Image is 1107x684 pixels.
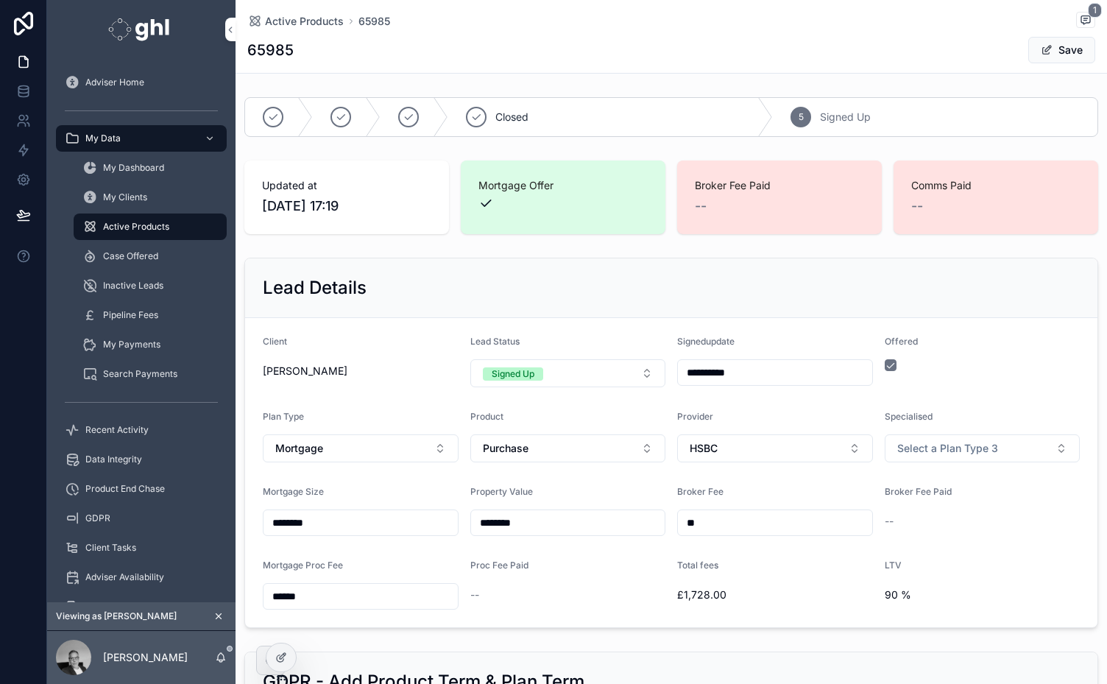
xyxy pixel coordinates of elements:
span: Total fees [677,560,718,571]
a: GDPR [56,505,227,532]
span: 5 [799,111,804,123]
span: Lead Status [470,336,520,347]
span: Mortgage [275,441,323,456]
span: Signedupdate [677,336,735,347]
span: Signed Up [820,110,871,124]
a: My Clients [74,184,227,211]
span: Case Offered [103,250,158,262]
button: Save [1028,37,1095,63]
img: App logo [108,18,174,41]
span: Closed [495,110,528,124]
a: Recent Activity [56,417,227,443]
span: Viewing as [PERSON_NAME] [56,610,177,622]
a: Search Payments [74,361,227,387]
a: Active Products [247,14,344,29]
a: Data Integrity [56,446,227,473]
span: Client [263,336,287,347]
span: Comms Paid [911,178,1081,193]
span: 1 [1088,3,1102,18]
span: GDPR [85,512,110,524]
button: Select Button [885,434,1081,462]
a: My Payments [74,331,227,358]
span: HSBC [690,441,718,456]
a: Client Tasks [56,535,227,561]
span: Client Tasks [85,542,136,554]
span: My Payments [103,339,160,350]
span: Proc Fee Paid [470,560,528,571]
span: Purchase [483,441,528,456]
a: Pipeline Fees [74,302,227,328]
a: My Data [56,125,227,152]
a: Case Offered [74,243,227,269]
span: Broker Fee Paid [885,486,952,497]
span: Broker Fee [677,486,724,497]
a: 65985 [358,14,390,29]
span: Product End Chase [85,483,165,495]
span: 90 % [885,588,1081,602]
span: [PERSON_NAME] [263,364,459,378]
span: Property Value [470,486,533,497]
button: Select Button [470,434,666,462]
span: Product [470,411,503,422]
span: Mortgage Size [263,486,324,497]
a: My Dashboard [74,155,227,181]
button: 1 [1076,12,1095,30]
span: My Clients [103,191,147,203]
span: Search Payments [103,368,177,380]
span: -- [885,514,894,529]
a: Inactive Leads [74,272,227,299]
span: Updated at [262,178,431,193]
span: LTV [885,560,902,571]
span: Specialised [885,411,933,422]
a: Contacts [56,593,227,620]
span: My Data [85,133,121,144]
a: Product End Chase [56,476,227,502]
span: Mortgage Offer [478,178,648,193]
span: Offered [885,336,918,347]
span: [DATE] 17:19 [262,196,431,216]
span: -- [470,588,479,602]
span: £1,728.00 [677,588,873,602]
span: Contacts [85,601,123,613]
h1: 65985 [247,40,294,60]
span: Plan Type [263,411,304,422]
span: Data Integrity [85,454,142,465]
span: Recent Activity [85,424,149,436]
h2: Lead Details [263,276,367,300]
button: Select Button [470,359,666,387]
span: Inactive Leads [103,280,163,292]
span: Adviser Home [85,77,144,88]
p: [PERSON_NAME] [103,650,188,665]
div: Signed Up [492,367,534,381]
div: scrollable content [47,59,236,602]
a: Active Products [74,214,227,240]
span: Broker Fee Paid [695,178,864,193]
a: Adviser Home [56,69,227,96]
button: Select Button [263,434,459,462]
span: Active Products [103,221,169,233]
span: Adviser Availability [85,571,164,583]
span: -- [695,196,707,216]
span: -- [911,196,923,216]
span: My Dashboard [103,162,164,174]
span: Select a Plan Type 3 [897,441,998,456]
span: Mortgage Proc Fee [263,560,343,571]
button: Select Button [677,434,873,462]
span: Provider [677,411,713,422]
a: Adviser Availability [56,564,227,590]
span: Active Products [265,14,344,29]
span: Pipeline Fees [103,309,158,321]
